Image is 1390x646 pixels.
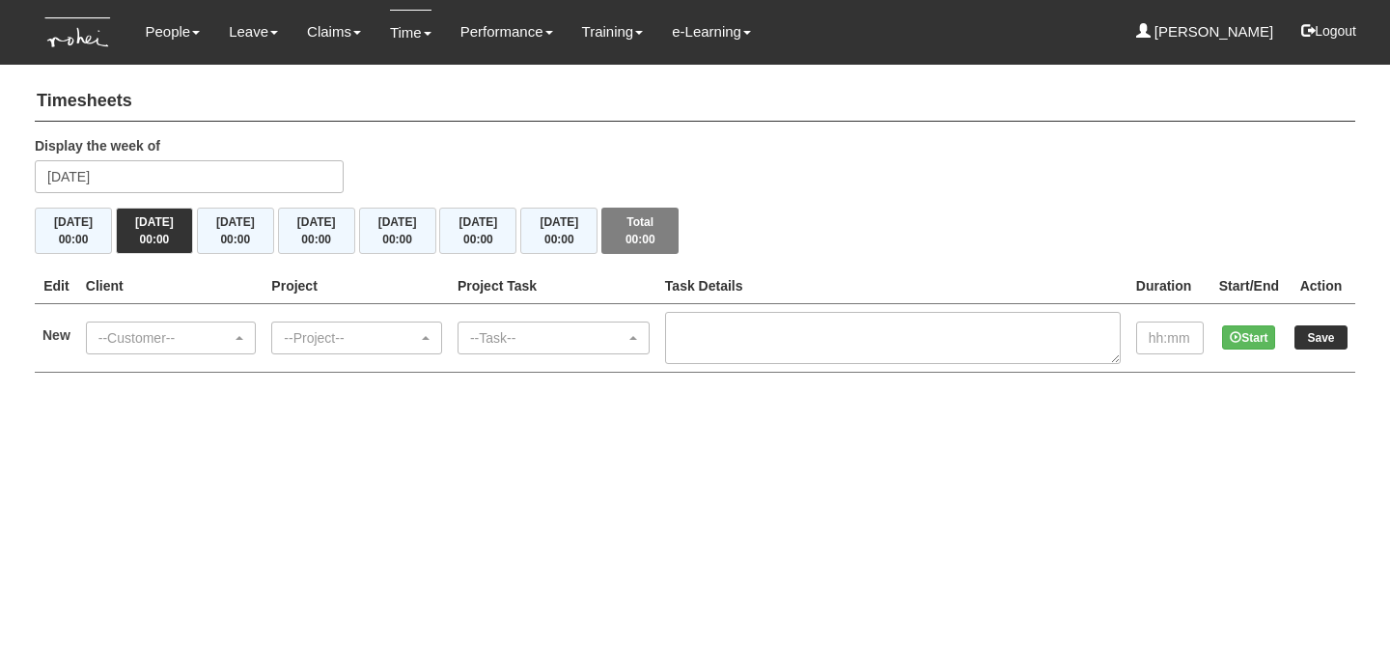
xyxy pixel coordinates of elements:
[220,233,250,246] span: 00:00
[601,208,679,254] button: Total00:00
[42,325,70,345] label: New
[460,10,553,54] a: Performance
[1136,322,1204,354] input: hh:mm
[657,268,1128,304] th: Task Details
[35,208,112,254] button: [DATE]00:00
[1287,268,1355,304] th: Action
[1288,8,1370,54] button: Logout
[78,268,264,304] th: Client
[145,10,200,54] a: People
[35,82,1355,122] h4: Timesheets
[229,10,278,54] a: Leave
[1294,325,1348,350] input: Save
[284,328,418,348] div: --Project--
[520,208,598,254] button: [DATE]00:00
[382,233,412,246] span: 00:00
[439,208,516,254] button: [DATE]00:00
[1309,569,1371,627] iframe: chat widget
[582,10,644,54] a: Training
[307,10,361,54] a: Claims
[1128,268,1211,304] th: Duration
[116,208,193,254] button: [DATE]00:00
[271,322,442,354] button: --Project--
[470,328,625,348] div: --Task--
[35,208,1355,254] div: Timesheet Week Summary
[463,233,493,246] span: 00:00
[86,322,257,354] button: --Customer--
[278,208,355,254] button: [DATE]00:00
[140,233,170,246] span: 00:00
[359,208,436,254] button: [DATE]00:00
[1222,325,1275,350] button: Start
[35,136,160,155] label: Display the week of
[59,233,89,246] span: 00:00
[450,268,657,304] th: Project Task
[264,268,450,304] th: Project
[458,322,650,354] button: --Task--
[672,10,751,54] a: e-Learning
[98,328,233,348] div: --Customer--
[35,268,78,304] th: Edit
[197,208,274,254] button: [DATE]00:00
[390,10,431,55] a: Time
[1136,10,1274,54] a: [PERSON_NAME]
[544,233,574,246] span: 00:00
[625,233,655,246] span: 00:00
[301,233,331,246] span: 00:00
[1211,268,1287,304] th: Start/End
